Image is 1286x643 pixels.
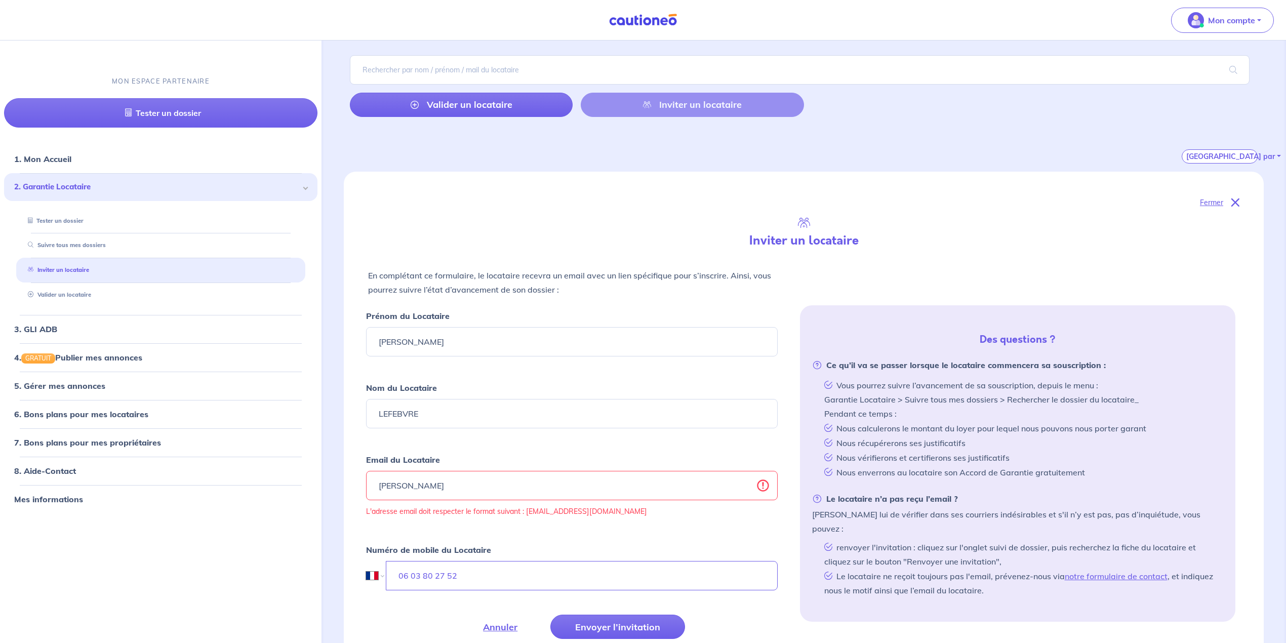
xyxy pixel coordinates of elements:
p: L'adresse email doit respecter le format suivant : [EMAIL_ADDRESS][DOMAIN_NAME] [366,504,778,518]
input: Ex : John [366,327,778,356]
a: Mes informations [14,494,83,504]
a: 5. Gérer mes annonces [14,381,105,391]
a: Tester un dossier [4,98,317,128]
button: Envoyer l’invitation [550,615,685,639]
strong: Prénom du Locataire [366,311,450,321]
div: Mes informations [4,489,317,509]
input: Rechercher par nom / prénom / mail du locataire [350,55,1250,85]
div: 3. GLI ADB [4,319,317,339]
strong: Numéro de mobile du Locataire [366,545,491,555]
div: Valider un locataire [16,287,305,303]
a: 1. Mon Accueil [14,154,71,164]
h5: Des questions ? [804,334,1232,346]
p: MON ESPACE PARTENAIRE [112,76,210,86]
strong: Ce qu’il va se passer lorsque le locataire commencera sa souscription : [812,358,1106,372]
button: [GEOGRAPHIC_DATA] par [1182,149,1258,164]
a: Tester un dossier [24,217,84,224]
div: 6. Bons plans pour mes locataires [4,404,317,424]
input: Ex : john.doe@gmail.com [366,471,778,500]
a: notre formulaire de contact [1065,571,1168,581]
div: 4.GRATUITPublier mes annonces [4,347,317,368]
p: Fermer [1200,196,1223,209]
a: Inviter un locataire [24,266,89,273]
li: Nous récupérerons ses justificatifs [820,435,1224,450]
p: Mon compte [1208,14,1255,26]
img: Cautioneo [605,14,681,26]
strong: Email du Locataire [366,455,440,465]
p: En complétant ce formulaire, le locataire recevra un email avec un lien spécifique pour s’inscrir... [368,268,776,297]
strong: Le locataire n’a pas reçu l’email ? [812,492,958,506]
li: Nous enverrons au locataire son Accord de Garantie gratuitement [820,465,1224,479]
div: 5. Gérer mes annonces [4,376,317,396]
a: Valider un locataire [24,291,91,298]
a: 4.GRATUITPublier mes annonces [14,352,142,363]
strong: Nom du Locataire [366,383,437,393]
a: Suivre tous mes dossiers [24,242,106,249]
li: Nous calculerons le montant du loyer pour lequel nous pouvons nous porter garant [820,421,1224,435]
li: [PERSON_NAME] lui de vérifier dans ses courriers indésirables et s'il n’y est pas, pas d’inquiétu... [812,492,1224,597]
span: search [1217,56,1250,84]
li: Nous vérifierons et certifierons ses justificatifs [820,450,1224,465]
li: Le locataire ne reçoit toujours pas l'email, prévenez-nous via , et indiquez nous le motif ainsi ... [820,569,1224,597]
li: Vous pourrez suivre l’avancement de sa souscription, depuis le menu : Garantie Locataire > Suivre... [820,378,1224,421]
div: 8. Aide-Contact [4,461,317,481]
li: renvoyer l'invitation : cliquez sur l'onglet suivi de dossier, puis recherchez la fiche du locata... [820,540,1224,569]
input: Ex : Durand [366,399,778,428]
img: illu_account_valid_menu.svg [1188,12,1204,28]
span: 2. Garantie Locataire [14,181,300,193]
button: illu_account_valid_menu.svgMon compte [1171,8,1274,33]
div: Tester un dossier [16,213,305,229]
a: 3. GLI ADB [14,324,57,334]
div: Inviter un locataire [16,262,305,278]
a: 8. Aide-Contact [14,466,76,476]
a: 7. Bons plans pour mes propriétaires [14,437,161,448]
div: 7. Bons plans pour mes propriétaires [4,432,317,453]
h4: Inviter un locataire [583,233,1025,248]
input: 06 45 54 34 33 [386,561,778,590]
div: 1. Mon Accueil [4,149,317,169]
div: 2. Garantie Locataire [4,173,317,201]
a: Valider un locataire [350,93,573,117]
div: Suivre tous mes dossiers [16,237,305,254]
a: 6. Bons plans pour mes locataires [14,409,148,419]
button: Annuler [458,615,542,639]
